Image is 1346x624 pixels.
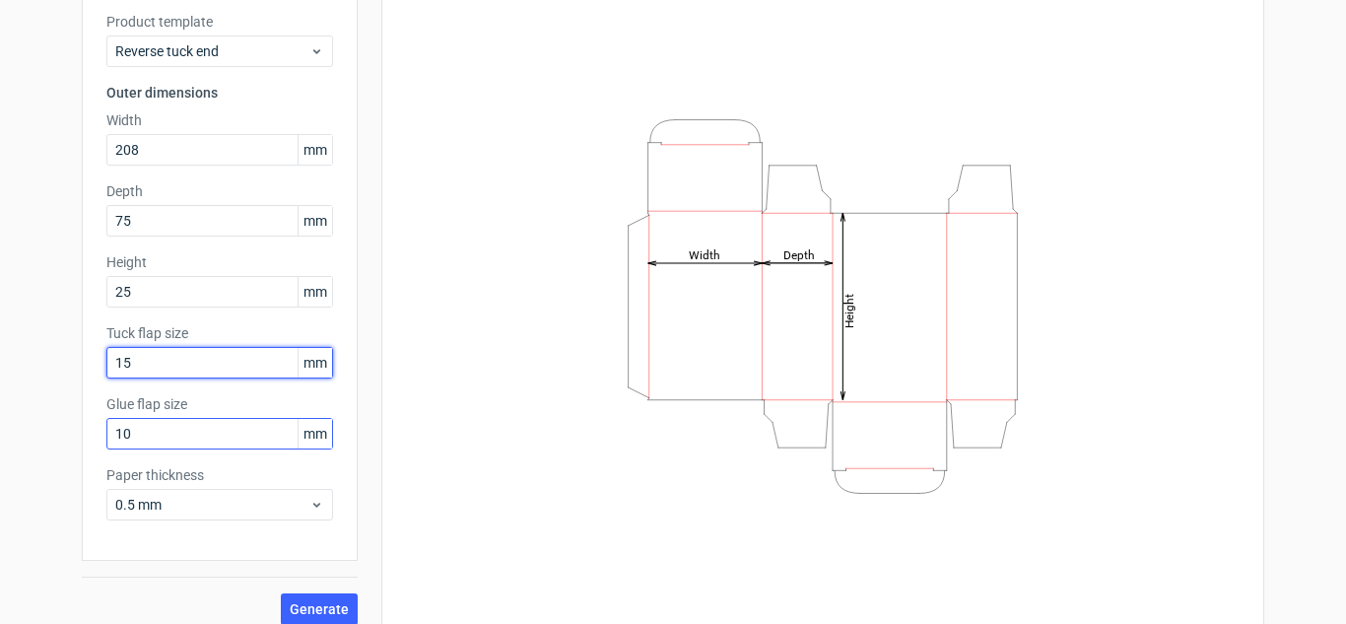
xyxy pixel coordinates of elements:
[106,323,333,343] label: Tuck flap size
[298,135,332,165] span: mm
[298,419,332,449] span: mm
[106,12,333,32] label: Product template
[106,181,333,201] label: Depth
[106,83,333,103] h3: Outer dimensions
[106,394,333,414] label: Glue flap size
[106,110,333,130] label: Width
[290,602,349,616] span: Generate
[298,348,332,378] span: mm
[689,247,720,261] tspan: Width
[115,495,309,515] span: 0.5 mm
[842,293,856,327] tspan: Height
[106,465,333,485] label: Paper thickness
[298,206,332,236] span: mm
[783,247,815,261] tspan: Depth
[298,277,332,307] span: mm
[115,41,309,61] span: Reverse tuck end
[106,252,333,272] label: Height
